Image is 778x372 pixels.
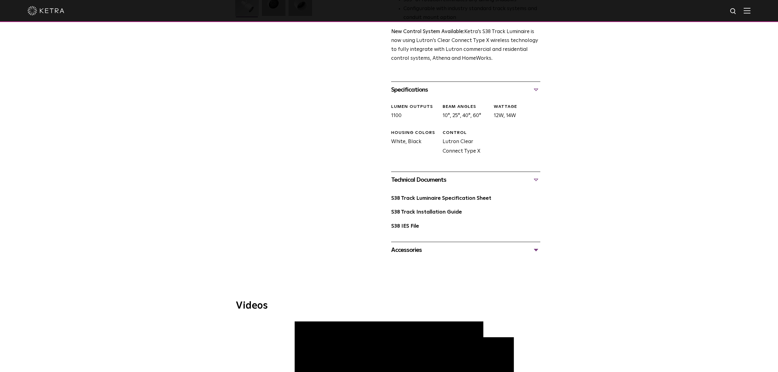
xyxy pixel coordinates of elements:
[443,104,489,110] div: BEAM ANGLES
[391,104,438,110] div: LUMEN OUTPUTS
[236,301,542,311] h3: Videos
[730,8,737,15] img: search icon
[391,28,540,63] p: Ketra’s S38 Track Luminaire is now using Lutron’s Clear Connect Type X wireless technology to ful...
[391,85,540,95] div: Specifications
[387,130,438,156] div: White, Black
[387,104,438,121] div: 1100
[391,29,464,34] strong: New Control System Available:
[443,130,489,136] div: CONTROL
[489,104,540,121] div: 12W, 14W
[391,130,438,136] div: HOUSING COLORS
[391,224,419,229] a: S38 IES File
[744,8,750,13] img: Hamburger%20Nav.svg
[391,210,462,215] a: S38 Track Installation Guide
[494,104,540,110] div: WATTAGE
[28,6,64,15] img: ketra-logo-2019-white
[391,175,540,185] div: Technical Documents
[438,130,489,156] div: Lutron Clear Connect Type X
[438,104,489,121] div: 10°, 25°, 40°, 60°
[391,245,540,255] div: Accessories
[391,196,491,201] a: S38 Track Luminaire Specification Sheet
